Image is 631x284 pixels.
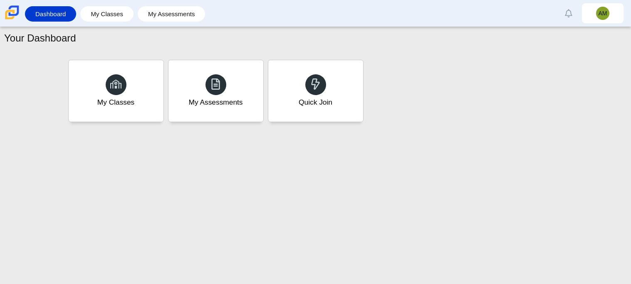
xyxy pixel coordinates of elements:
a: Quick Join [268,60,364,122]
h1: Your Dashboard [4,31,76,45]
div: My Assessments [189,97,243,108]
div: Quick Join [299,97,332,108]
a: My Assessments [142,6,201,22]
a: Carmen School of Science & Technology [3,15,21,22]
a: AM [582,3,624,23]
a: My Assessments [168,60,264,122]
a: Dashboard [29,6,72,22]
a: My Classes [84,6,129,22]
a: My Classes [68,60,164,122]
div: My Classes [97,97,135,108]
a: Alerts [559,4,578,22]
span: AM [599,10,607,16]
img: Carmen School of Science & Technology [3,4,21,21]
